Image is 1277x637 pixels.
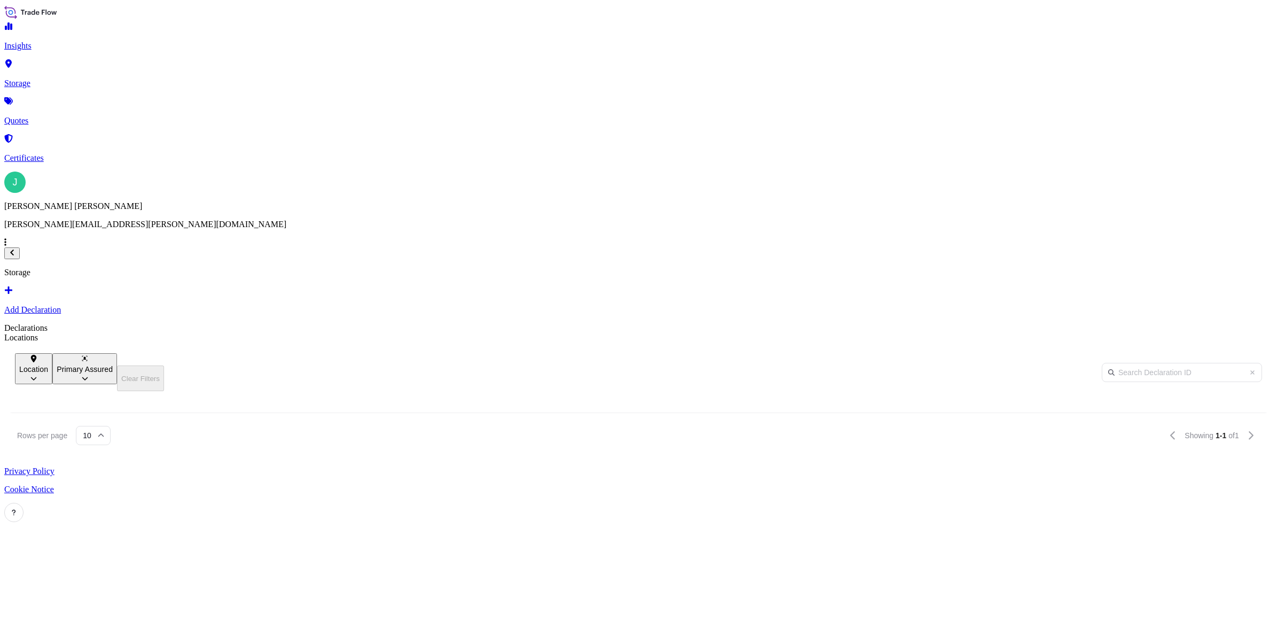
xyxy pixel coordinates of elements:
[4,153,1273,163] p: Certificates
[1102,363,1262,382] input: Search Declaration ID
[4,268,1273,277] p: Storage
[117,366,164,391] button: Clear Filters
[4,220,1273,229] p: [PERSON_NAME][EMAIL_ADDRESS][PERSON_NAME][DOMAIN_NAME]
[4,98,1273,126] a: Quotes
[4,323,1273,333] div: Declarations
[4,79,1273,88] p: Storage
[4,485,1273,494] a: Cookie Notice
[4,135,1273,163] a: Certificates
[57,364,113,375] p: Primary Assured
[4,467,1273,476] a: Privacy Policy
[4,287,1273,315] a: Add Declaration
[4,116,1273,126] p: Quotes
[4,23,1273,51] a: Insights
[4,333,1273,343] div: Locations
[4,60,1273,88] a: Storage
[19,364,48,375] p: Location
[121,375,160,383] p: Clear Filters
[52,353,117,384] button: distributor Filter options
[13,177,18,188] span: J
[1228,430,1239,441] span: of 1
[15,353,52,384] button: location Filter options
[4,41,1273,51] p: Insights
[4,305,1273,315] p: Add Declaration
[17,430,67,441] span: Rows per page
[1185,430,1213,441] span: Showing
[1216,430,1226,441] span: 1-1
[4,201,1273,211] p: [PERSON_NAME] [PERSON_NAME]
